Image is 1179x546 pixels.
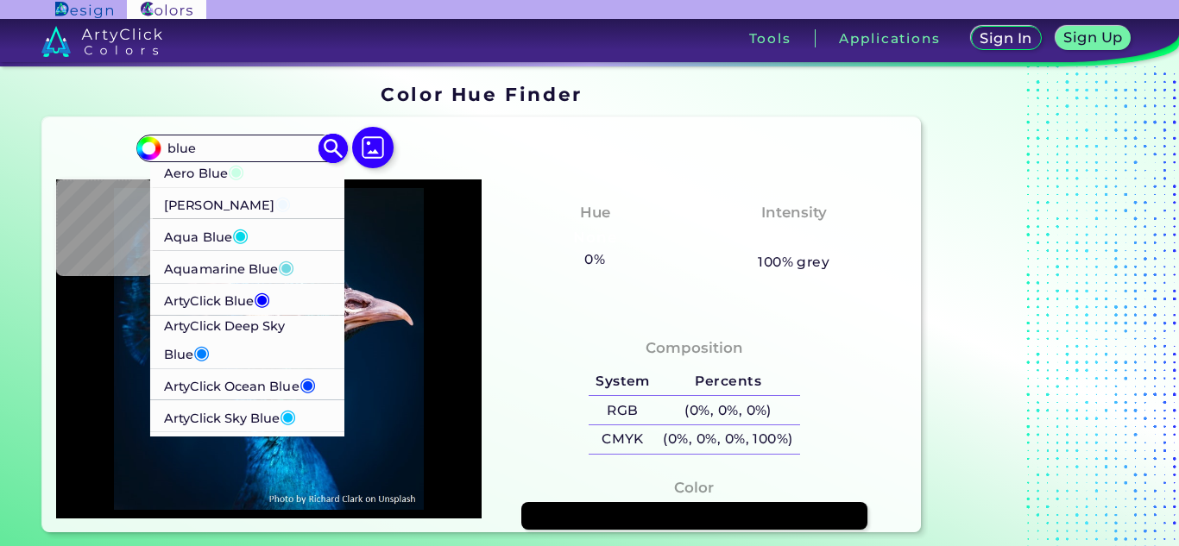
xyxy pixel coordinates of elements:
span: ◉ [275,191,292,214]
h5: System [589,367,656,396]
img: img_pavlin.jpg [65,188,473,510]
h5: RGB [589,396,656,424]
img: icon search [318,134,349,164]
a: Sign In [973,27,1039,50]
h4: Composition [646,336,743,361]
img: icon picture [352,127,394,168]
p: ArtyClick Ocean Blue [165,368,317,400]
h1: Color Hue Finder [381,81,582,107]
input: type color.. [161,137,322,160]
p: Astronaut Blue [165,432,279,464]
span: ◉ [228,160,244,182]
h5: CMYK [589,425,656,454]
span: ◉ [232,223,249,246]
p: Aero Blue [165,155,245,187]
h3: Tools [749,32,791,45]
p: Aquamarine Blue [165,251,296,283]
p: Aqua Blue [165,219,249,251]
span: ◉ [299,373,316,395]
h3: None [765,228,823,248]
h5: 100% grey [758,251,829,273]
p: ArtyClick Blue [165,283,271,315]
p: [PERSON_NAME] [165,187,292,219]
h5: (0%, 0%, 0%) [657,396,800,424]
iframe: Advertisement [928,77,1144,539]
p: ArtyClick Deep Sky Blue [165,316,332,369]
h3: None [566,228,624,248]
h5: Sign Up [1065,31,1121,45]
span: ◉ [194,341,211,363]
h4: Intensity [761,200,827,225]
img: logo_artyclick_colors_white.svg [41,26,163,57]
img: ArtyClick Design logo [55,2,113,18]
h4: Hue [580,200,610,225]
span: ◉ [279,255,295,278]
a: Sign Up [1057,27,1129,50]
h5: Sign In [981,32,1031,46]
h3: Applications [839,32,940,45]
h4: Color [674,475,714,500]
span: ◉ [255,288,271,311]
p: ArtyClick Sky Blue [165,400,298,432]
span: ◉ [281,405,297,427]
h5: 0% [578,248,612,271]
h5: Percents [657,367,800,396]
h5: (0%, 0%, 0%, 100%) [657,425,800,454]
